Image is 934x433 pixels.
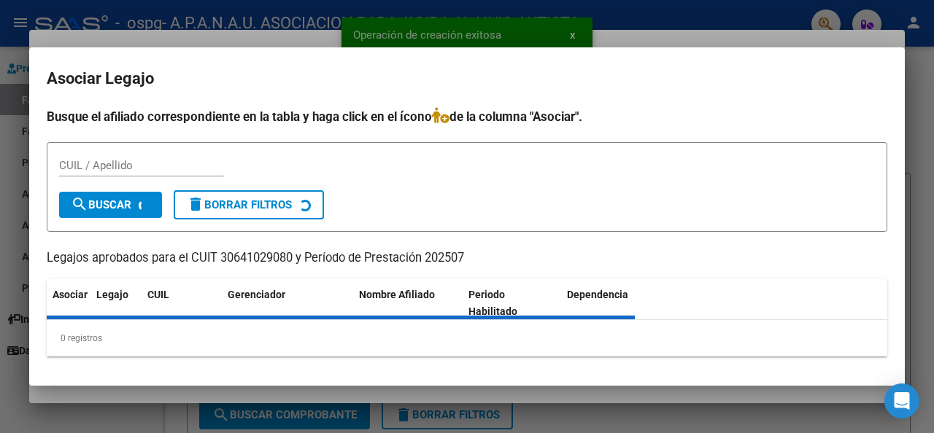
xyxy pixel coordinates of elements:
[59,192,162,218] button: Buscar
[468,289,517,317] span: Periodo Habilitado
[187,198,292,211] span: Borrar Filtros
[222,279,353,327] datatable-header-cell: Gerenciador
[90,279,142,327] datatable-header-cell: Legajo
[53,289,88,300] span: Asociar
[47,107,887,126] h4: Busque el afiliado correspondiente en la tabla y haga click en el ícono de la columna "Asociar".
[187,195,204,213] mat-icon: delete
[561,279,671,327] datatable-header-cell: Dependencia
[147,289,169,300] span: CUIL
[71,195,88,213] mat-icon: search
[47,249,887,268] p: Legajos aprobados para el CUIT 30641029080 y Período de Prestación 202507
[142,279,222,327] datatable-header-cell: CUIL
[353,279,463,327] datatable-header-cell: Nombre Afiliado
[47,279,90,327] datatable-header-cell: Asociar
[359,289,435,300] span: Nombre Afiliado
[228,289,285,300] span: Gerenciador
[174,190,324,219] button: Borrar Filtros
[71,198,131,211] span: Buscar
[463,279,561,327] datatable-header-cell: Periodo Habilitado
[567,289,628,300] span: Dependencia
[47,65,887,93] h2: Asociar Legajo
[47,320,887,356] div: 0 registros
[884,383,919,418] div: Open Intercom Messenger
[96,289,128,300] span: Legajo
